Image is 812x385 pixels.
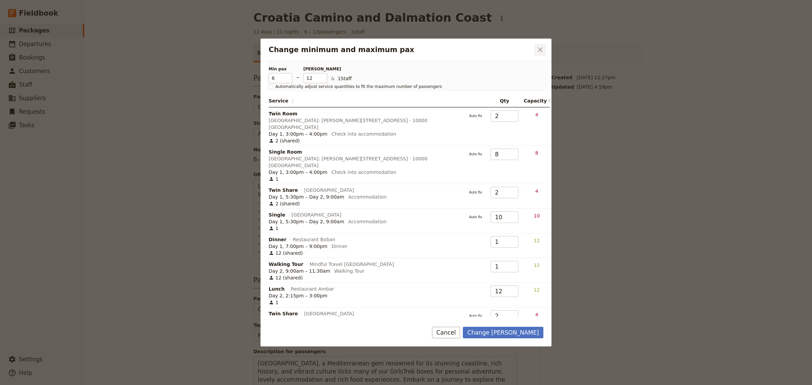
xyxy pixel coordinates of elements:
input: Min pax [269,73,292,83]
div: Accommodation [348,218,386,225]
input: — [491,211,518,223]
span: 4 [535,312,538,317]
span: 2 (shared) [269,137,300,144]
button: Auto fix [466,112,485,120]
h2: Change minimum and maximum pax [269,45,533,55]
span: [PERSON_NAME] [303,66,327,72]
span: Twin Room [269,110,297,117]
button: Auto fix [466,312,485,320]
input: — [491,310,518,322]
span: Day 1, 5:30pm – Day 2, 9:00am [269,218,344,225]
div: Dinner [332,243,347,250]
span: [GEOGRAPHIC_DATA] [304,310,354,317]
span: Twin Share [269,310,298,317]
th: Qty [488,95,521,108]
span: 2 (shared) [269,200,300,207]
span: Automatically adjust service quantities to fit the maximum number of passengers [275,84,442,89]
span: 1 [269,176,278,182]
span: 12 [534,238,540,243]
button: Auto fix [466,213,485,222]
span: & [331,76,335,81]
span: Auto fix [466,312,485,318]
span: 4 [535,188,538,194]
span: Auto fix [466,112,485,118]
span: 12 (shared) [269,274,303,281]
button: Auto fix [466,188,485,197]
input: — [491,110,518,122]
span: Day 1, 7:00pm – 9:00pm [269,243,328,250]
input: — [491,149,518,160]
input: — [491,261,518,272]
span: [GEOGRAPHIC_DATA]: [PERSON_NAME][STREET_ADDRESS] · 10000 [GEOGRAPHIC_DATA] [269,117,460,131]
span: Lunch [269,286,285,292]
span: ​ [548,98,552,104]
div: Check into accommodation [332,131,396,137]
span: Day 1, 3:00pm – 4:00pm [269,131,328,137]
button: Cancel [432,327,460,338]
input: — [491,187,518,198]
span: [GEOGRAPHIC_DATA] [292,211,341,218]
span: [GEOGRAPHIC_DATA]: [PERSON_NAME][STREET_ADDRESS] · 10000 [GEOGRAPHIC_DATA] [269,155,460,169]
span: Day 2, 9:00am – 11:30am [269,268,330,274]
span: 12 [534,287,540,293]
span: Single Room [269,149,302,155]
span: Day 1, 3:00pm – 4:00pm [269,169,328,176]
span: 8 [535,150,538,156]
div: Check into accommodation [332,169,396,176]
span: Walking Tour [269,261,303,268]
span: Dinner [269,236,287,243]
span: Day 1, 5:30pm – Day 2, 9:00am [269,194,344,200]
th: Capacity [521,95,550,108]
span: Auto fix [466,188,485,195]
span: Min pax [269,66,292,72]
input: [PERSON_NAME] [303,73,327,83]
span: 1 [269,299,278,306]
span: Mindful Travel [GEOGRAPHIC_DATA] [310,261,394,268]
span: Service [269,97,294,104]
span: 12 (shared) [269,250,303,256]
p: 1 Staff [331,75,540,83]
input: — [491,236,518,248]
div: Accommodation [348,194,386,200]
span: 12 [534,263,540,268]
div: Walking Tour [334,268,364,274]
button: Close dialog [535,44,546,55]
span: Single [269,211,285,218]
button: Change [PERSON_NAME] [463,327,543,338]
span: – [296,73,299,83]
span: Auto fix [466,150,485,157]
th: Service [269,95,463,108]
span: Auto fix [466,213,485,220]
span: Restaurant Ambar [291,286,334,292]
span: Restaurant Boban [293,236,335,243]
span: Day 2, 2:15pm – 3:00pm [269,292,328,299]
span: 10 [534,213,540,219]
span: Twin Share [269,187,298,194]
span: 4 [535,112,538,117]
span: [GEOGRAPHIC_DATA] [304,187,354,194]
button: Auto fix [466,150,485,159]
span: 1 [269,225,278,232]
input: — [491,286,518,297]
